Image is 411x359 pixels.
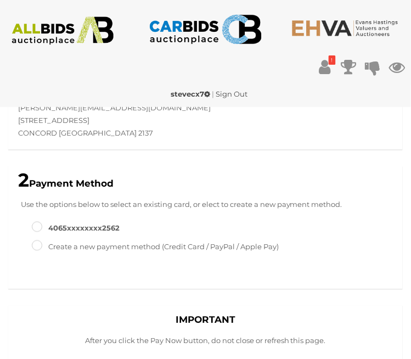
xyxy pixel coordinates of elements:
[291,19,405,37] img: EHVA.com.au
[212,89,215,98] span: |
[176,315,235,326] b: IMPORTANT
[149,11,262,48] img: CARBIDS.com.au
[6,16,120,45] img: ALLBIDS.com.au
[317,57,333,77] a: !
[18,169,29,192] span: 2
[329,55,336,65] i: !
[32,241,279,254] label: Create a new payment method (Credit Card / PayPal / Apple Pay)
[10,199,401,211] p: Use the options below to select an existing card, or elect to create a new payment method.
[171,89,211,98] strong: stevecx7
[32,222,120,235] label: 4065XXXXXXXX2562
[216,89,248,98] a: Sign Out
[10,75,401,140] div: [PERSON_NAME] [PERSON_NAME][EMAIL_ADDRESS][DOMAIN_NAME] [STREET_ADDRESS] CONCORD [GEOGRAPHIC_DATA...
[171,89,212,98] a: stevecx7
[51,335,361,347] p: After you click the Pay Now button, do not close or refresh this page.
[18,178,114,189] b: Payment Method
